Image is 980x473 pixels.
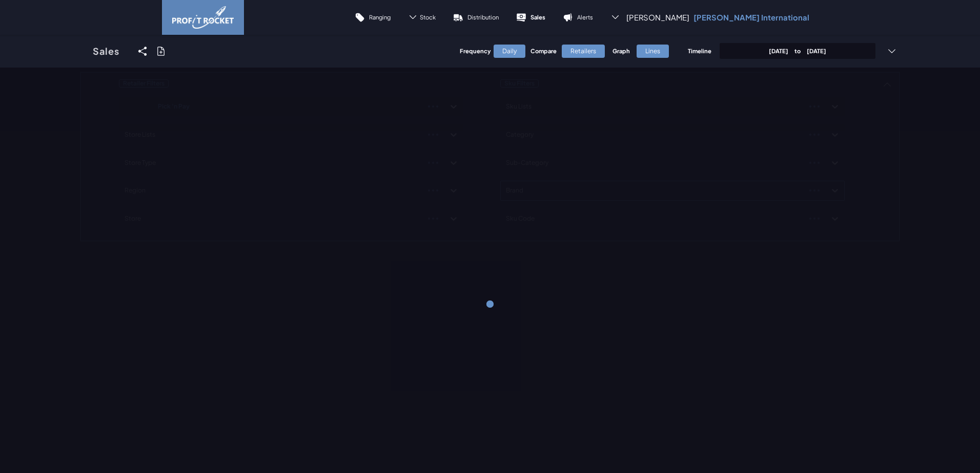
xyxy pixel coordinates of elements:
h4: Frequency [460,47,488,55]
p: Distribution [467,13,499,21]
h4: Compare [530,47,557,55]
p: [PERSON_NAME] International [693,12,809,23]
p: Ranging [369,13,391,21]
a: Alerts [554,5,602,30]
div: Daily [494,45,525,58]
span: Stock [420,13,436,21]
div: Retailers [562,45,605,58]
span: to [788,47,807,54]
a: Sales [80,35,132,68]
p: Sales [530,13,545,21]
p: Alerts [577,13,593,21]
a: Distribution [444,5,507,30]
h4: Timeline [688,47,711,55]
a: Ranging [346,5,399,30]
h4: Graph [612,47,631,55]
a: Sales [507,5,554,30]
p: [DATE] [DATE] [769,47,826,55]
img: image [172,6,234,29]
span: [PERSON_NAME] [626,12,689,23]
div: Lines [637,45,669,58]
